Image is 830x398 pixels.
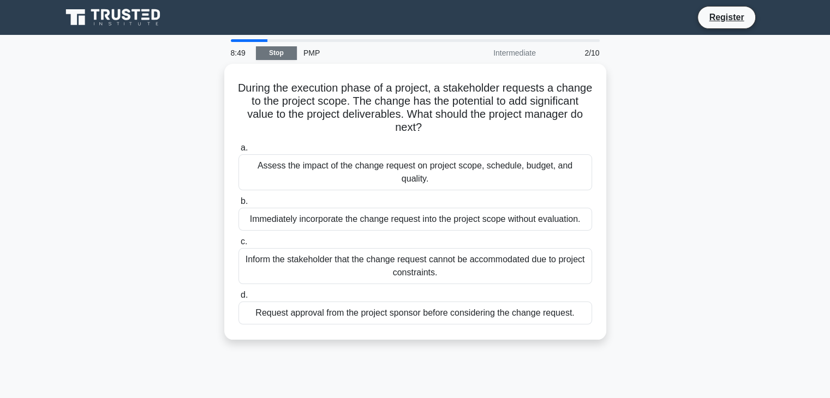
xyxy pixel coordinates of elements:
[224,42,256,64] div: 8:49
[238,154,592,190] div: Assess the impact of the change request on project scope, schedule, budget, and quality.
[241,290,248,299] span: d.
[238,248,592,284] div: Inform the stakeholder that the change request cannot be accommodated due to project constraints.
[542,42,606,64] div: 2/10
[238,208,592,231] div: Immediately incorporate the change request into the project scope without evaluation.
[702,10,750,24] a: Register
[447,42,542,64] div: Intermediate
[241,196,248,206] span: b.
[238,301,592,324] div: Request approval from the project sponsor before considering the change request.
[297,42,447,64] div: PMP
[237,81,593,135] h5: During the execution phase of a project, a stakeholder requests a change to the project scope. Th...
[241,143,248,152] span: a.
[241,237,247,246] span: c.
[256,46,297,60] a: Stop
